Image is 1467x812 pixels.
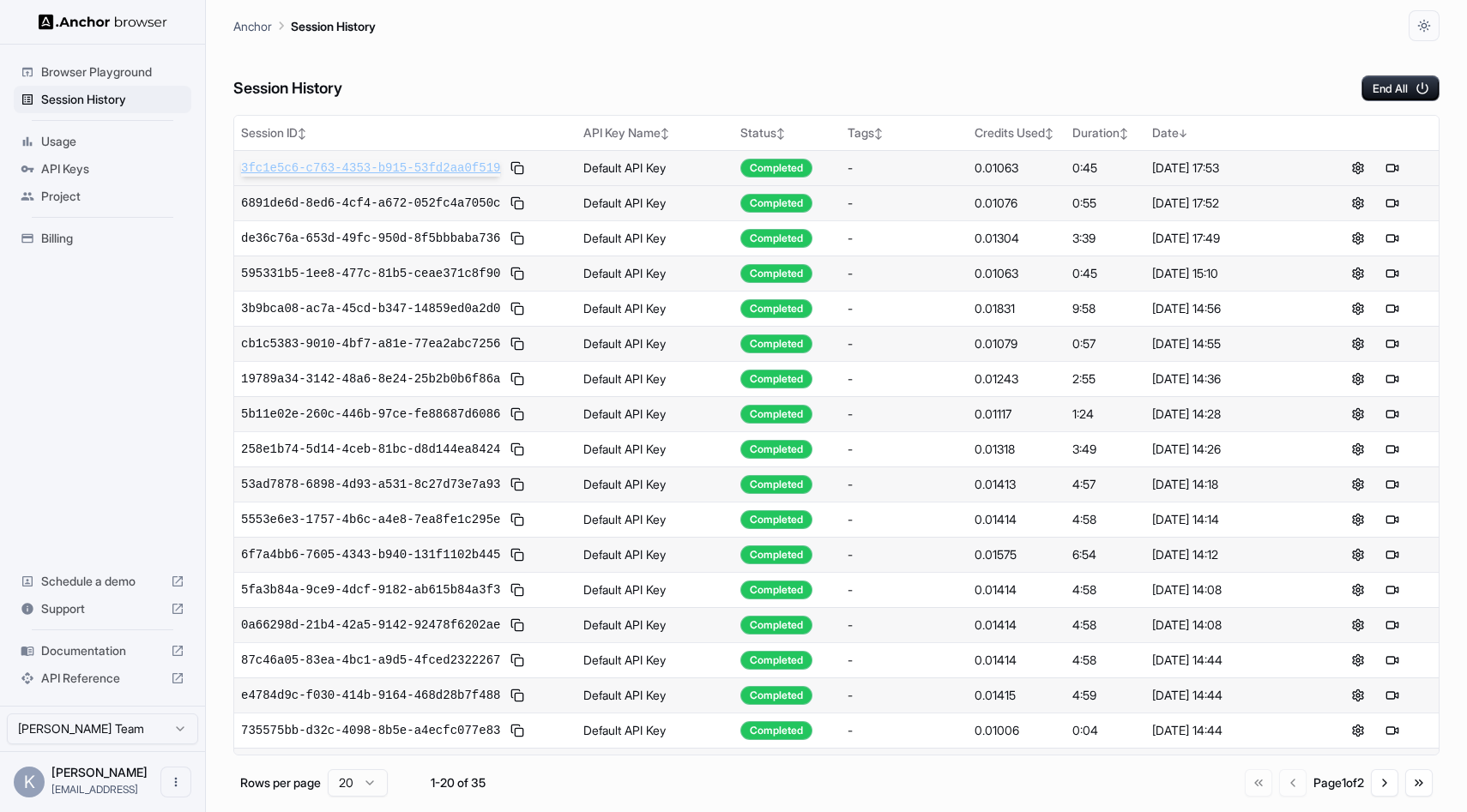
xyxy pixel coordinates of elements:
div: Usage [14,128,191,155]
div: Schedule a demo [14,568,191,595]
td: Default API Key [577,256,733,291]
div: - [848,617,961,634]
div: [DATE] 14:44 [1152,687,1305,704]
div: 0.01575 [975,546,1059,563]
span: 3fc1e5c6-c763-4353-b915-53fd2aa0f519 [241,159,500,177]
div: 0.01063 [975,265,1059,282]
div: 0:57 [1072,335,1138,352]
span: Session History [41,91,184,108]
td: Default API Key [577,677,733,713]
div: 0:55 [1072,195,1138,212]
span: de36c76a-653d-49fc-950d-8f5bbbaba736 [241,230,500,247]
div: API Reference [14,665,191,692]
div: Session ID [241,124,570,141]
div: [DATE] 14:08 [1152,581,1305,598]
div: Support [14,595,191,623]
td: Default API Key [577,185,733,220]
span: 258e1b74-5d14-4ceb-81bc-d8d144ea8424 [241,441,500,458]
p: Anchor [233,17,272,35]
div: Completed [740,510,812,529]
span: e4784d9c-f030-414b-9164-468d28b7f488 [241,687,500,704]
div: 0.01414 [975,652,1059,669]
div: Documentation [14,637,191,665]
div: - [848,406,961,423]
div: - [848,652,961,669]
span: API Keys [41,160,184,177]
span: 0a66298d-21b4-42a5-9142-92478f6202ae [241,617,500,634]
td: Default API Key [577,502,733,537]
div: Credits Used [975,124,1059,141]
button: End All [1361,75,1440,101]
div: [DATE] 14:28 [1152,406,1305,423]
div: 4:58 [1072,511,1138,528]
div: [DATE] 14:14 [1152,511,1305,528]
div: Completed [740,159,812,177]
div: Completed [740,405,812,424]
div: - [848,300,961,317]
div: Completed [740,686,812,705]
div: [DATE] 15:10 [1152,265,1305,282]
div: - [848,581,961,598]
div: Completed [740,299,812,318]
span: 5553e6e3-1757-4b6c-a4e8-7ea8fe1c295e [241,511,500,528]
div: - [848,195,961,212]
div: 2:55 [1072,370,1138,388]
div: 3:39 [1072,230,1138,247]
span: Billing [41,230,184,247]
td: Default API Key [577,291,733,326]
div: Completed [740,229,812,248]
div: Completed [740,721,812,740]
span: 3b9bca08-ac7a-45cd-b347-14859ed0a2d0 [241,300,500,317]
div: 0.01079 [975,335,1059,352]
div: 4:57 [1072,476,1138,493]
td: Default API Key [577,642,733,677]
div: [DATE] 14:18 [1152,476,1305,493]
div: [DATE] 14:44 [1152,652,1305,669]
div: Completed [740,370,812,388]
div: Billing [14,225,191,252]
td: Default API Key [577,748,733,783]
div: 0:45 [1072,159,1138,177]
div: 0.01414 [975,617,1059,634]
nav: breadcrumb [233,16,376,35]
div: 0.01304 [975,230,1059,247]
div: Date [1152,124,1305,141]
p: Session History [291,17,376,35]
img: Anchor Logo [39,14,167,30]
div: K [14,767,45,797]
span: kamiar@kvx.ai [51,783,138,796]
span: Kamiar Coffey [51,765,148,779]
span: cb1c5383-9010-4bf7-a81e-77ea2abc7256 [241,335,500,352]
div: 4:58 [1072,652,1138,669]
td: Default API Key [577,150,733,185]
td: Default API Key [577,572,733,607]
span: 735575bb-d32c-4098-8b5e-a4ecfc077e83 [241,722,500,739]
span: 6891de6d-8ed6-4cf4-a672-052fc4a7050c [241,195,500,212]
div: 0.01318 [975,441,1059,458]
div: API Key Name [583,124,726,141]
div: [DATE] 17:53 [1152,159,1305,177]
div: Tags [848,124,961,141]
div: Completed [740,580,812,599]
div: 9:58 [1072,300,1138,317]
div: Browser Playground [14,58,191,86]
div: - [848,546,961,563]
div: Completed [740,194,812,213]
div: - [848,265,961,282]
div: Completed [740,475,812,494]
div: Status [740,124,834,141]
div: Completed [740,545,812,564]
div: 6:54 [1072,546,1138,563]
div: Project [14,183,191,210]
div: - [848,335,961,352]
div: 4:58 [1072,617,1138,634]
div: Completed [740,651,812,670]
div: 0.01414 [975,581,1059,598]
span: ↕ [874,127,883,140]
span: 87c46a05-83ea-4bc1-a9d5-4fced2322267 [241,652,500,669]
div: - [848,722,961,739]
div: Completed [740,264,812,283]
span: Project [41,188,184,205]
span: ↕ [661,127,669,140]
div: Duration [1072,124,1138,141]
